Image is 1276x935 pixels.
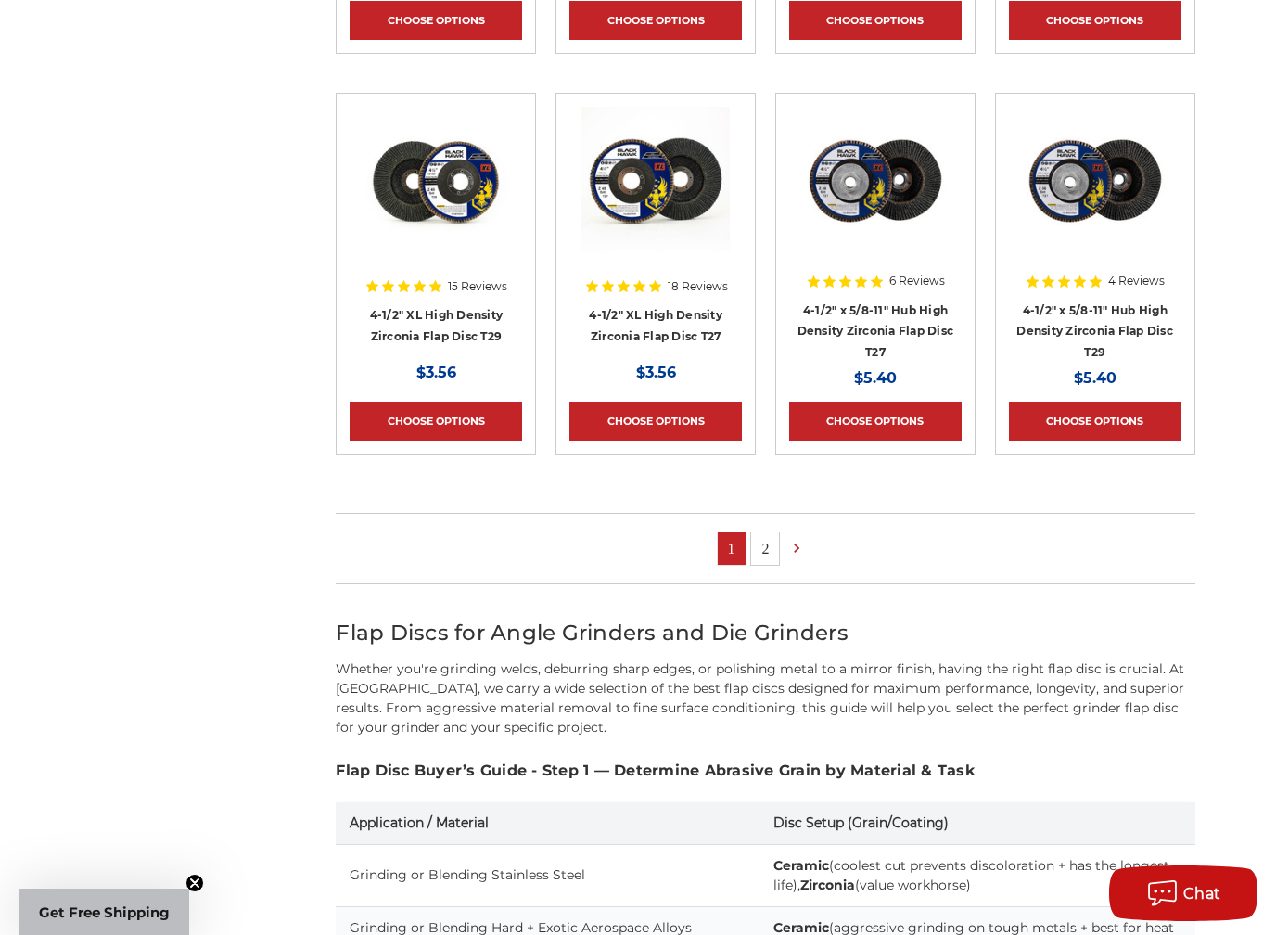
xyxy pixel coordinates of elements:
[448,281,507,292] span: 15 Reviews
[362,107,510,255] img: 4-1/2" XL High Density Zirconia Flap Disc T29
[759,802,1195,845] th: Disc Setup (Grain/Coating)
[336,760,1194,782] h3: Flap Disc Buyer’s Guide - Step 1 — Determine Abrasive Grain by Material & Task
[1009,1,1181,40] a: Choose Options
[350,402,522,441] a: Choose Options
[569,402,742,441] a: Choose Options
[1109,865,1257,921] button: Chat
[1183,885,1221,903] span: Chat
[1009,402,1181,441] a: Choose Options
[636,364,676,381] span: $3.56
[668,281,728,292] span: 18 Reviews
[1021,107,1169,255] img: Zirconia flap disc with screw hub
[336,660,1194,737] p: Whether you're grinding welds, deburring sharp edges, or polishing metal to a mirror finish, havi...
[789,107,962,279] a: high density flap disc with screw hub
[416,364,456,381] span: $3.56
[889,275,945,287] span: 6 Reviews
[1074,369,1116,387] span: $5.40
[789,402,962,441] a: Choose Options
[773,857,829,874] strong: Ceramic
[569,1,742,40] a: Choose Options
[19,889,189,935] div: Get Free ShippingClose teaser
[589,308,722,343] a: 4-1/2" XL High Density Zirconia Flap Disc T27
[797,303,954,359] a: 4-1/2" x 5/8-11" Hub High Density Zirconia Flap Disc T27
[185,874,204,892] button: Close teaser
[751,532,779,565] a: 2
[569,107,742,279] a: 4-1/2" XL High Density Zirconia Flap Disc T27
[1009,107,1181,279] a: Zirconia flap disc with screw hub
[336,844,759,906] td: Grinding or Blending Stainless Steel
[39,903,170,921] span: Get Free Shipping
[350,107,522,279] a: 4-1/2" XL High Density Zirconia Flap Disc T29
[801,107,950,255] img: high density flap disc with screw hub
[336,802,759,845] th: Application / Material
[800,877,855,893] strong: Zirconia
[854,369,897,387] span: $5.40
[370,308,504,343] a: 4-1/2" XL High Density Zirconia Flap Disc T29
[789,1,962,40] a: Choose Options
[336,617,1194,649] h2: Flap Discs for Angle Grinders and Die Grinders
[1108,275,1165,287] span: 4 Reviews
[759,844,1195,906] td: (coolest cut prevents discoloration + has the longest life), (value workhorse)
[350,1,522,40] a: Choose Options
[1016,303,1173,359] a: 4-1/2" x 5/8-11" Hub High Density Zirconia Flap Disc T29
[718,532,746,565] a: 1
[581,107,730,255] img: 4-1/2" XL High Density Zirconia Flap Disc T27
